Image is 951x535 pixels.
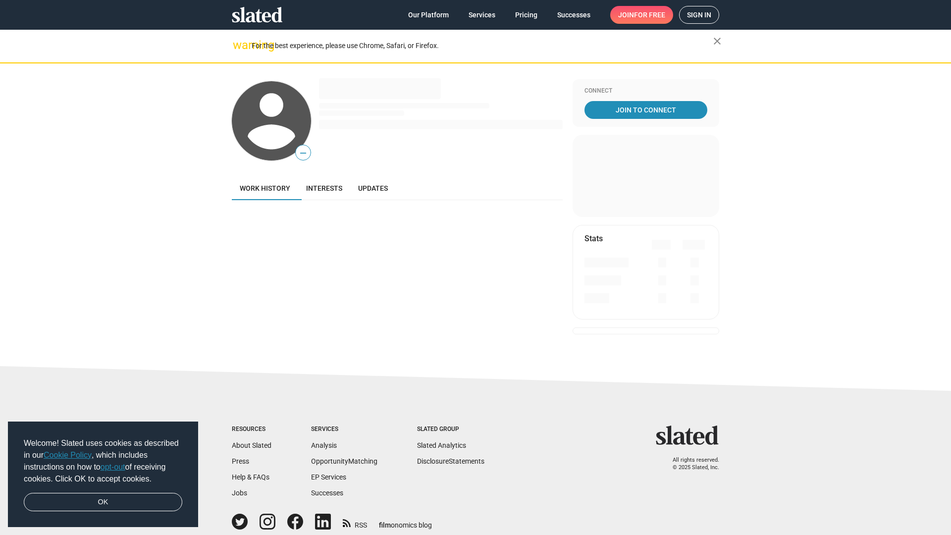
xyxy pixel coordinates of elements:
[298,176,350,200] a: Interests
[379,513,432,530] a: filmonomics blog
[252,39,713,53] div: For the best experience, please use Chrome, Safari, or Firefox.
[44,451,92,459] a: Cookie Policy
[584,87,707,95] div: Connect
[507,6,545,24] a: Pricing
[610,6,673,24] a: Joinfor free
[469,6,495,24] span: Services
[400,6,457,24] a: Our Platform
[379,521,391,529] span: film
[687,6,711,23] span: Sign in
[311,489,343,497] a: Successes
[24,493,182,512] a: dismiss cookie message
[634,6,665,24] span: for free
[408,6,449,24] span: Our Platform
[101,463,125,471] a: opt-out
[240,184,290,192] span: Work history
[417,441,466,449] a: Slated Analytics
[311,457,377,465] a: OpportunityMatching
[417,457,484,465] a: DisclosureStatements
[232,426,271,433] div: Resources
[232,473,269,481] a: Help & FAQs
[233,39,245,51] mat-icon: warning
[584,101,707,119] a: Join To Connect
[515,6,537,24] span: Pricing
[417,426,484,433] div: Slated Group
[232,489,247,497] a: Jobs
[296,147,311,160] span: —
[232,457,249,465] a: Press
[350,176,396,200] a: Updates
[306,184,342,192] span: Interests
[232,176,298,200] a: Work history
[461,6,503,24] a: Services
[311,473,346,481] a: EP Services
[8,422,198,528] div: cookieconsent
[232,441,271,449] a: About Slated
[311,426,377,433] div: Services
[711,35,723,47] mat-icon: close
[679,6,719,24] a: Sign in
[618,6,665,24] span: Join
[24,437,182,485] span: Welcome! Slated uses cookies as described in our , which includes instructions on how to of recei...
[584,233,603,244] mat-card-title: Stats
[662,457,719,471] p: All rights reserved. © 2025 Slated, Inc.
[311,441,337,449] a: Analysis
[557,6,590,24] span: Successes
[343,515,367,530] a: RSS
[358,184,388,192] span: Updates
[549,6,598,24] a: Successes
[586,101,705,119] span: Join To Connect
